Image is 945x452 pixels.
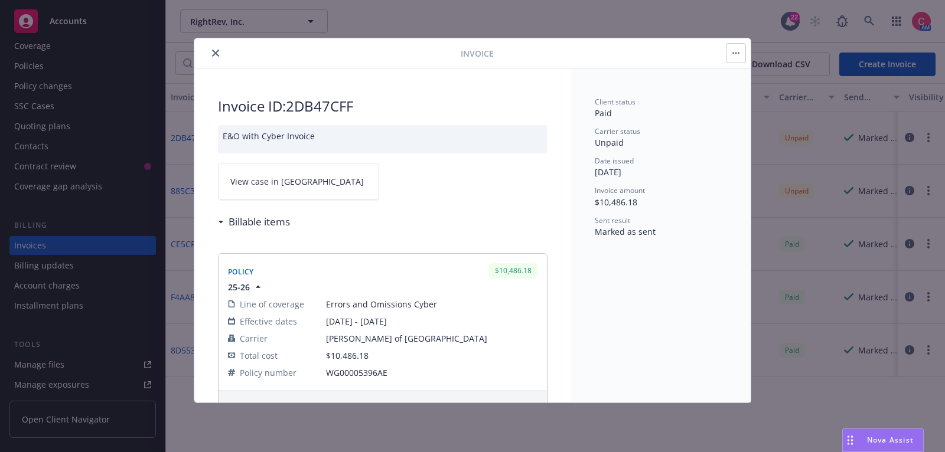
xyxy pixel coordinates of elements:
span: Effective dates [240,315,297,327]
span: Invoice amount [595,185,645,195]
span: Unpaid [595,137,624,148]
span: Policy [228,267,254,277]
button: 25-26 [228,281,264,293]
span: Carrier status [595,126,640,136]
span: $10,486.18 [326,350,369,361]
span: Invoice [461,47,494,60]
span: View case in [GEOGRAPHIC_DATA] [230,175,364,188]
button: Nova Assist [842,428,924,452]
span: $10,486.18 [595,196,637,208]
span: [PERSON_NAME] of [GEOGRAPHIC_DATA] [326,332,537,345]
span: Carrier [240,332,268,345]
div: Totalcost$10,486.18 [219,391,547,421]
span: [DATE] [595,166,621,178]
span: Nova Assist [867,435,914,445]
div: $10,486.18 [489,263,537,278]
span: Paid [595,107,612,119]
span: Sent result [595,215,630,225]
span: Client status [595,97,636,107]
div: E&O with Cyber Invoice [218,125,548,153]
span: Marked as sent [595,226,656,237]
span: Total cost [233,399,271,412]
span: Policy number [240,366,296,379]
span: [DATE] - [DATE] [326,315,537,327]
span: 25-26 [228,281,250,293]
h2: Invoice ID: 2DB47CFF [218,97,548,116]
span: WG00005396AE [326,366,537,379]
span: Date issued [595,156,634,166]
span: Line of coverage [240,298,304,310]
div: Drag to move [843,429,858,451]
h3: Billable items [229,214,290,230]
span: $10,486.18 [462,399,504,412]
button: close [208,46,223,60]
a: View case in [GEOGRAPHIC_DATA] [218,163,379,200]
span: Total cost [240,349,278,362]
div: Billable items [218,214,290,230]
span: Errors and Omissions Cyber [326,298,537,310]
